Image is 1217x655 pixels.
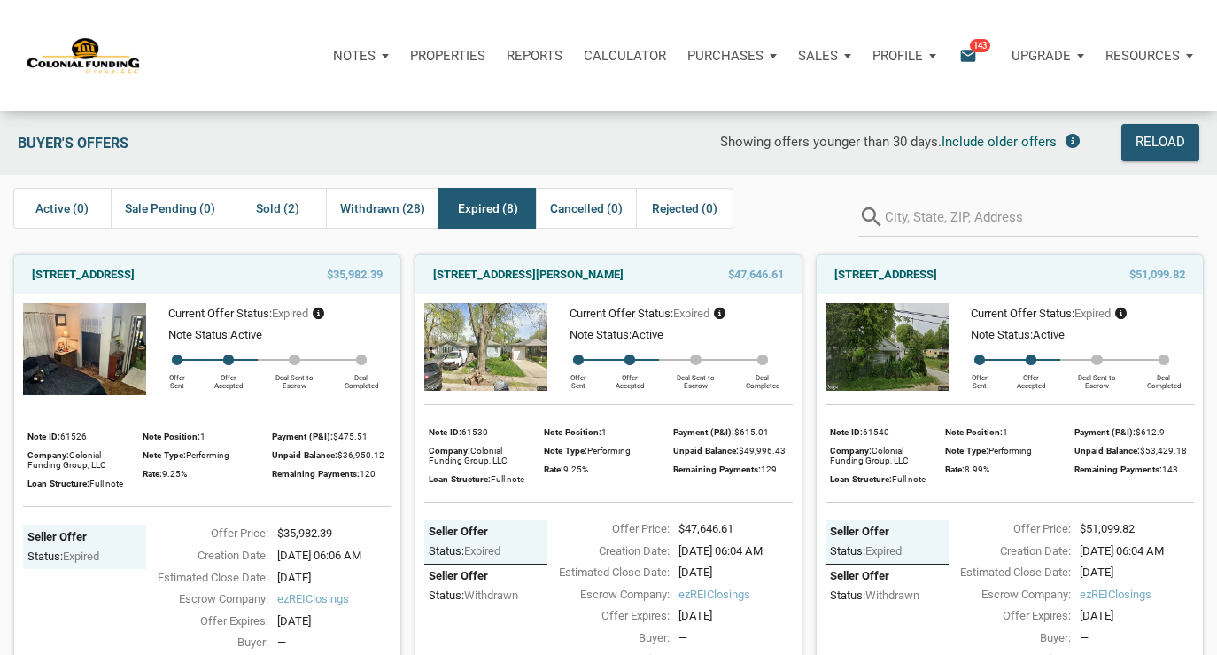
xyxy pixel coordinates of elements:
span: 61530 [461,427,488,437]
div: — [277,634,391,651]
span: 143 [970,38,990,52]
div: [DATE] [268,612,400,630]
span: 143 [1162,464,1178,474]
span: Note Position: [544,427,601,437]
div: [DATE] [670,607,802,625]
p: Calculator [584,48,666,64]
div: Seller Offer [429,569,542,584]
span: expired [272,307,308,320]
span: Loan Structure: [429,474,491,484]
div: Offer Price: [137,525,269,542]
span: $612.9 [1136,427,1165,437]
div: Deal Sent to Escrow [1060,365,1134,391]
span: Remaining Payments: [673,464,761,474]
div: [DATE] [1071,564,1203,581]
input: City, State, ZIP, Address [885,197,1199,237]
a: Upgrade [1001,29,1095,82]
span: Remaining Payments: [1074,464,1162,474]
p: Properties [410,48,485,64]
span: $36,950.12 [337,450,384,460]
span: $49,996.43 [739,446,786,456]
img: 575926 [826,303,949,391]
img: NoteUnlimited [27,36,141,74]
p: Purchases [687,48,764,64]
span: expired [1074,307,1111,320]
img: 575873 [424,303,547,391]
span: 61526 [60,432,87,441]
div: Seller Offer [830,569,943,584]
span: $35,982.39 [327,264,383,285]
span: Note Status: [570,328,632,341]
span: Unpaid Balance: [272,450,337,460]
button: Reports [496,29,573,82]
div: Sold (2) [229,188,326,229]
span: 8.99% [965,464,989,474]
span: 61540 [863,427,889,437]
div: [DATE] [1071,607,1203,625]
div: Offer Sent [155,365,200,391]
span: Note Type: [143,450,186,460]
div: Buyer: [539,629,671,647]
button: Sales [787,29,862,82]
div: Seller Offer [27,530,141,545]
span: $53,429.18 [1140,446,1187,456]
div: Offer Sent [556,365,601,391]
div: [DATE] 06:04 AM [670,542,802,560]
p: Resources [1105,48,1180,64]
span: Status: [27,550,63,563]
span: Colonial Funding Group, LLC [27,450,106,470]
div: Escrow Company: [940,586,1072,604]
span: Payment (P&I): [272,432,333,441]
button: Resources [1095,29,1204,82]
div: Creation Date: [137,547,269,565]
button: Purchases [677,29,787,82]
img: 575562 [23,303,146,395]
span: Rate: [544,464,563,474]
i: search [858,197,885,237]
div: Estimated Close Date: [137,569,269,587]
span: expired [464,544,500,558]
p: Reports [507,48,562,64]
span: Rate: [945,464,965,474]
span: Include older offers [942,134,1057,150]
span: Note ID: [429,427,461,437]
div: Offer Accepted [199,365,257,391]
span: Status: [830,589,865,602]
div: Deal Sent to Escrow [659,365,733,391]
span: ezREIClosings [678,586,793,604]
div: [DATE] 06:06 AM [268,547,400,565]
span: 120 [360,469,376,479]
span: Current Offer Status: [168,307,272,320]
span: expired [865,544,902,558]
span: $51,099.82 [1129,264,1185,285]
span: expired [673,307,709,320]
span: 1 [200,432,205,441]
span: Payment (P&I): [673,427,734,437]
span: $475.51 [333,432,368,441]
div: Estimated Close Date: [539,564,671,581]
span: Active [1033,328,1065,341]
div: Deal Sent to Escrow [258,365,331,391]
div: Seller Offer [429,525,542,540]
span: Full note [892,474,926,484]
span: Note Type: [544,446,587,456]
span: Loan Structure: [27,479,89,488]
span: Rate: [143,469,162,479]
span: Withdrawn (28) [340,198,425,219]
span: ezREIClosings [1080,586,1194,604]
div: Buyer: [137,634,269,651]
span: withdrawn [865,589,919,602]
button: Reload [1121,124,1199,161]
span: Company: [429,446,470,456]
button: Profile [862,29,947,82]
span: Unpaid Balance: [673,446,739,456]
span: Current Offer Status: [570,307,673,320]
div: Offer Accepted [1002,365,1059,391]
span: Active [632,328,663,341]
span: Active [230,328,262,341]
div: Sale Pending (0) [111,188,229,229]
span: Full note [89,479,123,488]
div: Creation Date: [539,542,671,560]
